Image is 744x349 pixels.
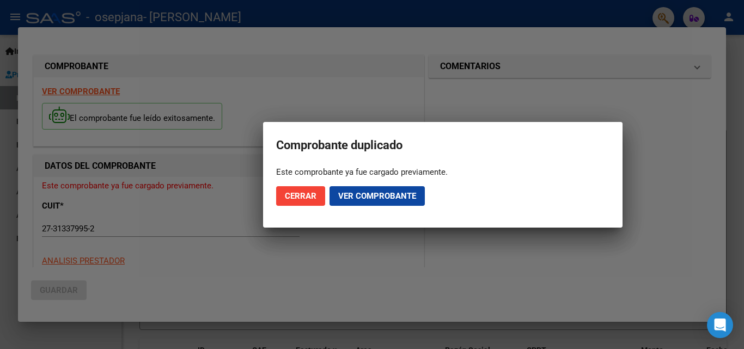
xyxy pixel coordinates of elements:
[276,186,325,206] button: Cerrar
[276,167,609,177] div: Este comprobante ya fue cargado previamente.
[330,186,425,206] button: Ver comprobante
[707,312,733,338] div: Open Intercom Messenger
[338,191,416,201] span: Ver comprobante
[276,135,609,156] h2: Comprobante duplicado
[285,191,316,201] span: Cerrar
